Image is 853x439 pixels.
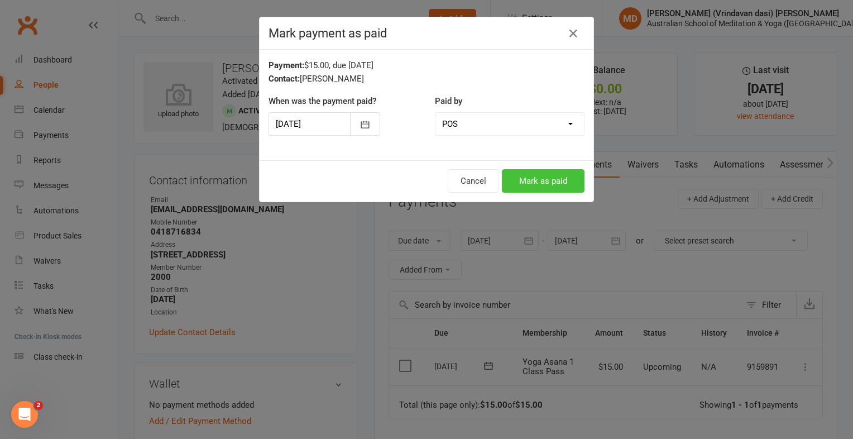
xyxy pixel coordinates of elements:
[269,59,584,72] div: $15.00, due [DATE]
[448,169,499,193] button: Cancel
[269,74,300,84] strong: Contact:
[269,26,584,40] h4: Mark payment as paid
[269,72,584,85] div: [PERSON_NAME]
[502,169,584,193] button: Mark as paid
[269,94,376,108] label: When was the payment paid?
[269,60,304,70] strong: Payment:
[11,401,38,428] iframe: Intercom live chat
[435,94,462,108] label: Paid by
[34,401,43,410] span: 2
[564,25,582,42] button: Close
